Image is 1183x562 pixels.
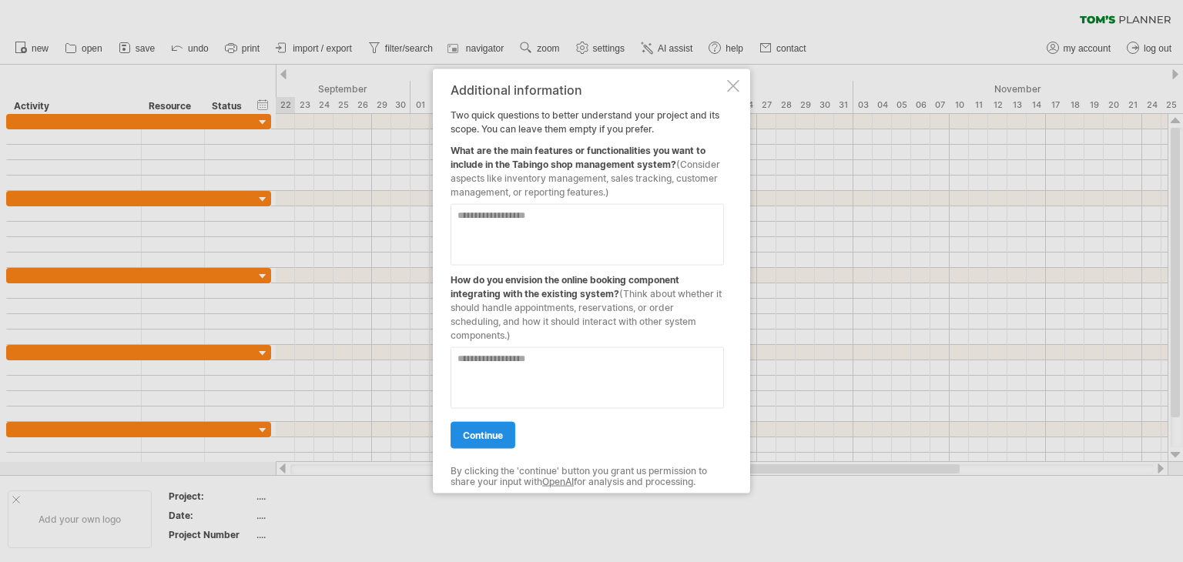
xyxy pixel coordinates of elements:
[451,159,720,198] span: (Consider aspects like inventory management, sales tracking, customer management, or reporting fe...
[451,136,724,199] div: What are the main features or functionalities you want to include in the Tabingo shop management ...
[542,476,574,487] a: OpenAI
[451,83,724,480] div: Two quick questions to better understand your project and its scope. You can leave them empty if ...
[463,430,503,441] span: continue
[451,83,724,97] div: Additional information
[451,266,724,343] div: How do you envision the online booking component integrating with the existing system?
[451,422,515,449] a: continue
[451,466,724,488] div: By clicking the 'continue' button you grant us permission to share your input with for analysis a...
